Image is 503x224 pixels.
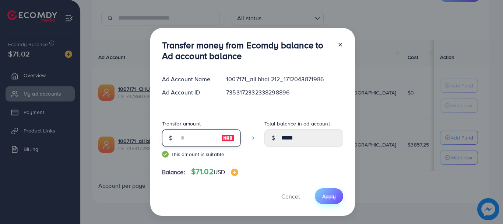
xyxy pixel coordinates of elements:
[162,168,185,176] span: Balance:
[264,120,330,127] label: Total balance in ad account
[162,151,241,158] small: This amount is suitable
[191,167,238,176] h4: $71.02
[220,75,349,83] div: 1007171_ali bhai 212_1712043871986
[221,134,235,142] img: image
[231,169,238,176] img: image
[162,40,331,61] h3: Transfer money from Ecomdy balance to Ad account balance
[315,188,343,204] button: Apply
[156,88,221,97] div: Ad Account ID
[220,88,349,97] div: 7353172332338298896
[162,120,201,127] label: Transfer amount
[214,168,225,176] span: USD
[162,151,169,158] img: guide
[322,193,336,200] span: Apply
[281,192,300,200] span: Cancel
[272,188,309,204] button: Cancel
[156,75,221,83] div: Ad Account Name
